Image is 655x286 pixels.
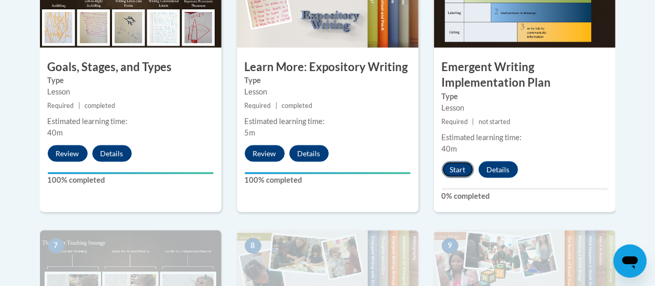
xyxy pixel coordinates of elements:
[40,59,221,75] h3: Goals, Stages, and Types
[245,128,256,137] span: 5m
[614,244,647,278] iframe: Button to launch messaging window
[442,144,457,153] span: 40m
[48,86,214,98] div: Lesson
[85,102,115,110] span: completed
[434,59,616,91] h3: Emergent Writing Implementation Plan
[245,86,411,98] div: Lesson
[48,172,214,174] div: Your progress
[48,145,88,162] button: Review
[245,238,261,254] span: 8
[479,161,518,178] button: Details
[282,102,312,110] span: completed
[245,102,271,110] span: Required
[245,145,285,162] button: Review
[245,116,411,127] div: Estimated learning time:
[479,118,510,126] span: not started
[245,174,411,186] label: 100% completed
[48,116,214,127] div: Estimated learning time:
[442,190,608,202] label: 0% completed
[289,145,329,162] button: Details
[442,238,458,254] span: 9
[48,75,214,86] label: Type
[472,118,475,126] span: |
[48,102,74,110] span: Required
[237,59,419,75] h3: Learn More: Expository Writing
[442,161,474,178] button: Start
[48,238,64,254] span: 7
[442,132,608,143] div: Estimated learning time:
[245,75,411,86] label: Type
[275,102,277,110] span: |
[92,145,132,162] button: Details
[48,128,63,137] span: 40m
[78,102,80,110] span: |
[48,174,214,186] label: 100% completed
[442,102,608,114] div: Lesson
[245,172,411,174] div: Your progress
[442,91,608,102] label: Type
[442,118,468,126] span: Required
